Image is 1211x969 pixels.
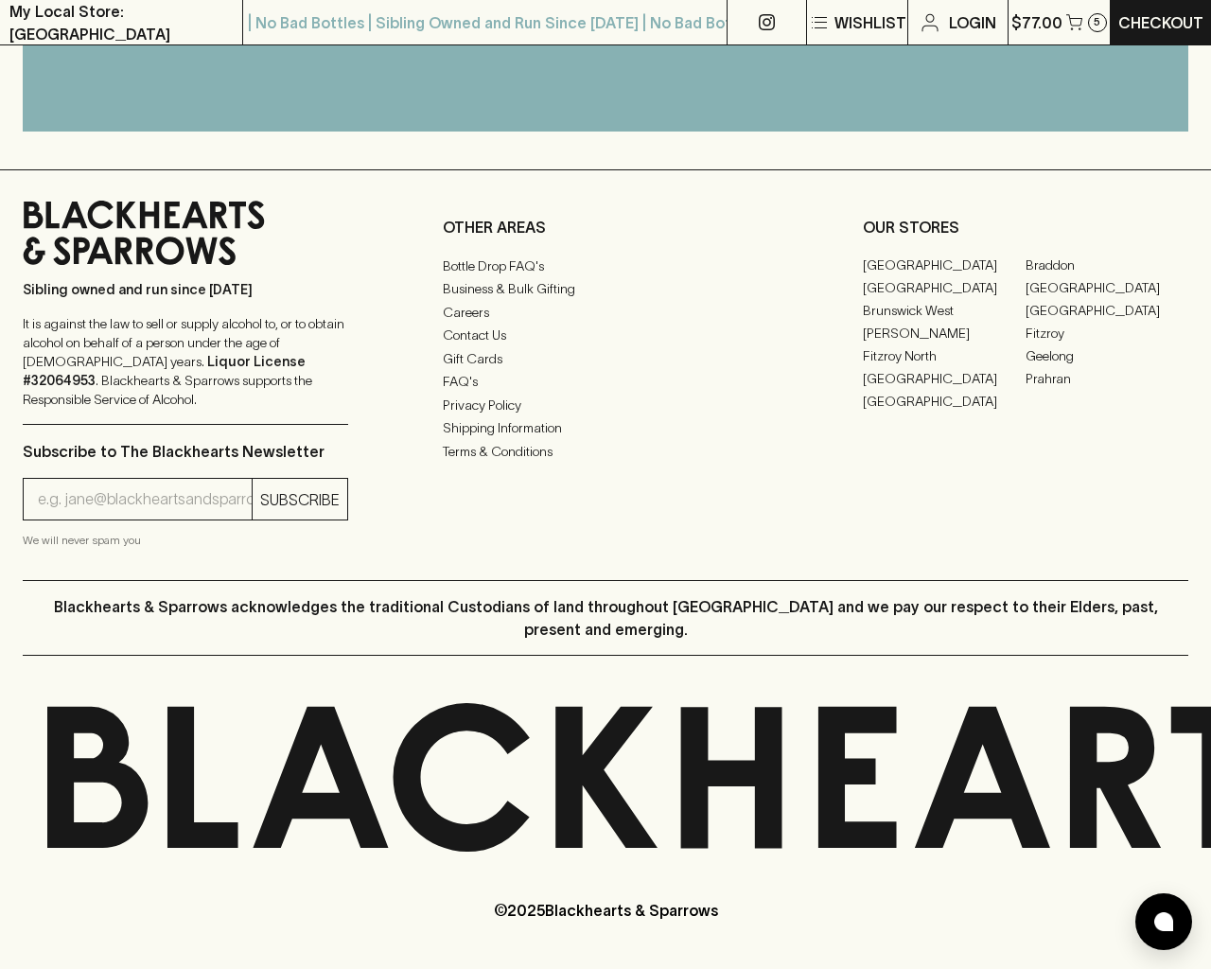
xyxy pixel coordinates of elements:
button: SUBSCRIBE [253,479,347,520]
p: Subscribe to The Blackhearts Newsletter [23,440,348,463]
a: Contact Us [443,324,768,346]
a: Brunswick West [863,299,1026,322]
p: It is against the law to sell or supply alcohol to, or to obtain alcohol on behalf of a person un... [23,314,348,409]
p: OTHER AREAS [443,216,768,238]
a: [GEOGRAPHIC_DATA] [863,276,1026,299]
p: Login [949,11,996,34]
p: Blackhearts & Sparrows acknowledges the traditional Custodians of land throughout [GEOGRAPHIC_DAT... [37,595,1174,641]
p: $77.00 [1011,11,1062,34]
a: Privacy Policy [443,394,768,416]
p: We will never spam you [23,531,348,550]
a: Braddon [1026,254,1188,276]
a: Terms & Conditions [443,440,768,463]
a: Geelong [1026,344,1188,367]
a: [GEOGRAPHIC_DATA] [863,367,1026,390]
input: e.g. jane@blackheartsandsparrows.com.au [38,484,252,515]
a: [GEOGRAPHIC_DATA] [863,390,1026,413]
a: Shipping Information [443,416,768,439]
a: Prahran [1026,367,1188,390]
a: [GEOGRAPHIC_DATA] [1026,276,1188,299]
a: Gift Cards [443,347,768,370]
img: bubble-icon [1154,912,1173,931]
a: FAQ's [443,370,768,393]
a: Careers [443,301,768,324]
a: Fitzroy North [863,344,1026,367]
p: OUR STORES [863,216,1188,238]
p: SUBSCRIBE [260,488,340,511]
p: 5 [1094,17,1100,27]
a: [GEOGRAPHIC_DATA] [863,254,1026,276]
p: Sibling owned and run since [DATE] [23,280,348,299]
p: Wishlist [834,11,906,34]
a: Fitzroy [1026,322,1188,344]
a: Bottle Drop FAQ's [443,255,768,277]
a: [GEOGRAPHIC_DATA] [1026,299,1188,322]
a: Business & Bulk Gifting [443,277,768,300]
p: Checkout [1118,11,1203,34]
a: [PERSON_NAME] [863,322,1026,344]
